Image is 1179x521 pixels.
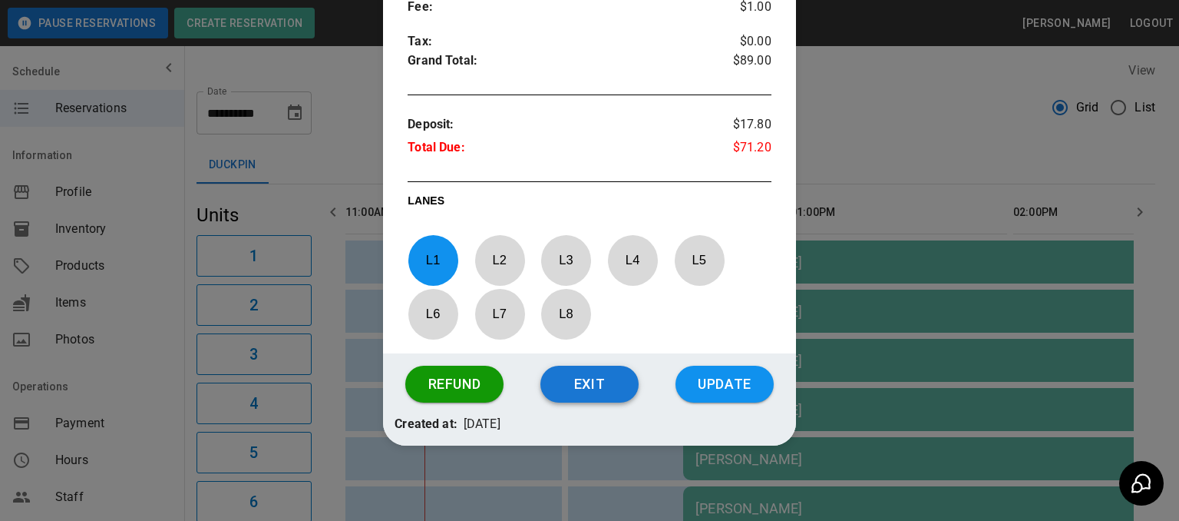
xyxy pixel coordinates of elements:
[405,366,504,403] button: Refund
[408,115,711,138] p: Deposit :
[408,193,771,214] p: LANES
[540,366,639,403] button: Exit
[408,242,458,278] p: L 1
[675,366,774,403] button: Update
[711,138,771,161] p: $71.20
[474,296,525,332] p: L 7
[408,138,711,161] p: Total Due :
[711,115,771,138] p: $17.80
[408,51,711,75] p: Grand Total :
[540,242,591,278] p: L 3
[464,415,500,434] p: [DATE]
[540,296,591,332] p: L 8
[607,242,658,278] p: L 4
[408,296,458,332] p: L 6
[711,32,771,51] p: $0.00
[408,32,711,51] p: Tax :
[474,242,525,278] p: L 2
[711,51,771,75] p: $89.00
[395,415,457,434] p: Created at:
[674,242,725,278] p: L 5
